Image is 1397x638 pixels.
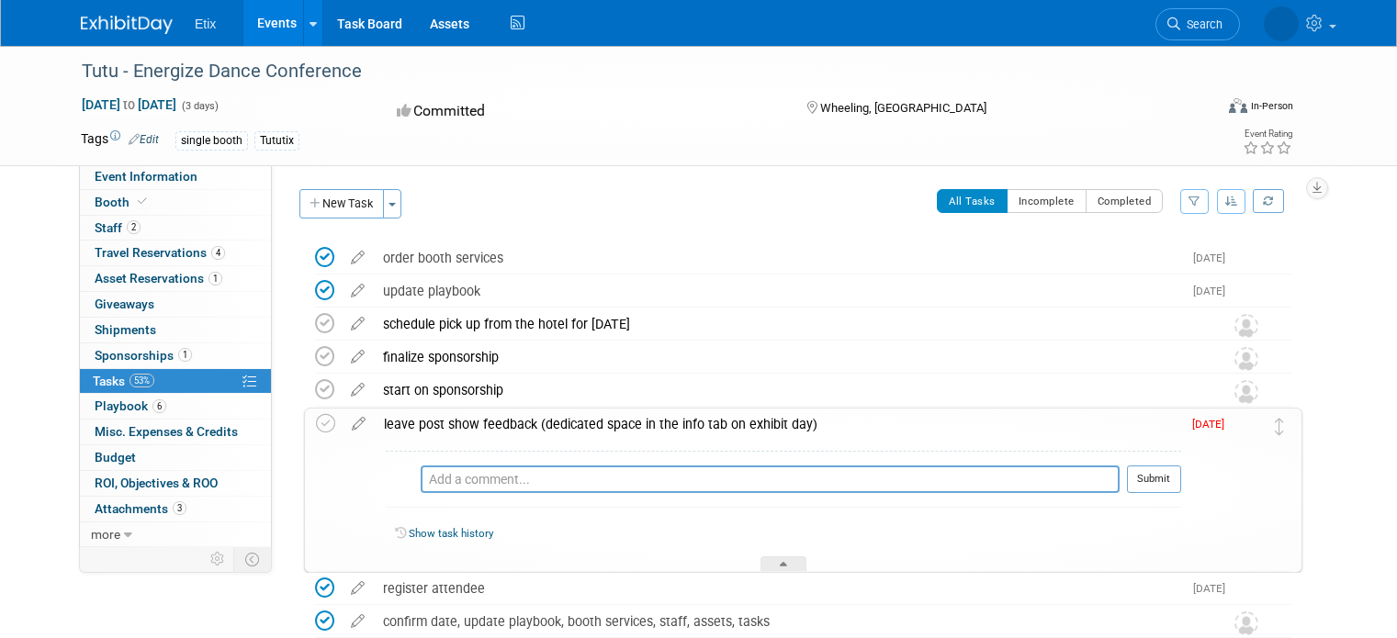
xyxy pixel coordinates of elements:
[95,271,222,285] span: Asset Reservations
[386,466,411,492] img: Brandi Vickers
[95,195,151,209] span: Booth
[195,17,216,31] span: Etix
[343,416,375,432] a: edit
[80,343,271,368] a: Sponsorships1
[342,382,374,398] a: edit
[1264,6,1299,41] img: Brandi Vickers
[1155,8,1240,40] a: Search
[1234,314,1258,338] img: Unassigned
[80,266,271,291] a: Asset Reservations1
[375,409,1181,440] div: leave post show feedback (dedicated space in the info tab on exhibit day)
[342,250,374,266] a: edit
[173,501,186,515] span: 3
[95,398,166,413] span: Playbook
[130,374,154,387] span: 53%
[1253,189,1284,213] a: Refresh
[1193,582,1234,595] span: [DATE]
[820,101,986,115] span: Wheeling, [GEOGRAPHIC_DATA]
[342,316,374,332] a: edit
[1007,189,1087,213] button: Incomplete
[95,501,186,516] span: Attachments
[1086,189,1164,213] button: Completed
[81,96,177,113] span: [DATE] [DATE]
[175,131,248,151] div: single booth
[1234,248,1258,272] img: Paige Redden
[1127,465,1181,493] button: Submit
[80,420,271,444] a: Misc. Expenses & Credits
[1229,98,1247,113] img: Format-Inperson.png
[1275,418,1284,435] i: Move task
[374,341,1198,373] div: finalize sponsorship
[95,424,238,439] span: Misc. Expenses & Credits
[374,242,1182,274] div: order booth services
[1180,17,1222,31] span: Search
[80,497,271,521] a: Attachments3
[80,445,271,470] a: Budget
[1250,99,1293,113] div: In-Person
[91,527,120,542] span: more
[152,399,166,413] span: 6
[80,318,271,342] a: Shipments
[95,220,141,235] span: Staff
[1114,95,1293,123] div: Event Format
[120,97,138,112] span: to
[80,522,271,547] a: more
[180,100,219,112] span: (3 days)
[254,131,299,151] div: Tututix
[1234,380,1258,404] img: Unassigned
[1234,611,1258,635] img: Unassigned
[342,349,374,365] a: edit
[138,196,147,207] i: Booth reservation complete
[202,547,234,571] td: Personalize Event Tab Strip
[81,16,173,34] img: ExhibitDay
[1234,414,1257,438] img: Brandi Vickers
[1234,347,1258,371] img: Unassigned
[374,375,1198,406] div: start on sponsorship
[391,95,777,128] div: Committed
[374,606,1198,637] div: confirm date, update playbook, booth services, staff, assets, tasks
[95,169,197,184] span: Event Information
[95,297,154,311] span: Giveaways
[95,476,218,490] span: ROI, Objectives & ROO
[208,272,222,285] span: 1
[95,348,192,363] span: Sponsorships
[234,547,272,571] td: Toggle Event Tabs
[1234,578,1258,602] img: Paige Redden
[80,241,271,265] a: Travel Reservations4
[374,308,1198,340] div: schedule pick up from the hotel for [DATE]
[80,369,271,394] a: Tasks53%
[342,283,374,299] a: edit
[80,394,271,419] a: Playbook6
[374,275,1182,307] div: update playbook
[1193,252,1234,264] span: [DATE]
[93,374,154,388] span: Tasks
[1192,418,1234,431] span: [DATE]
[80,292,271,317] a: Giveaways
[95,450,136,465] span: Budget
[80,190,271,215] a: Booth
[80,216,271,241] a: Staff2
[374,573,1182,604] div: register attendee
[211,246,225,260] span: 4
[409,527,493,540] a: Show task history
[1193,285,1234,297] span: [DATE]
[95,322,156,337] span: Shipments
[299,189,384,218] button: New Task
[95,245,225,260] span: Travel Reservations
[178,348,192,362] span: 1
[342,613,374,630] a: edit
[127,220,141,234] span: 2
[80,471,271,496] a: ROI, Objectives & ROO
[937,189,1008,213] button: All Tasks
[1243,129,1292,139] div: Event Rating
[1234,281,1258,305] img: Paige Redden
[80,164,271,189] a: Event Information
[75,55,1190,88] div: Tutu - Energize Dance Conference
[342,580,374,597] a: edit
[81,129,159,151] td: Tags
[129,133,159,146] a: Edit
